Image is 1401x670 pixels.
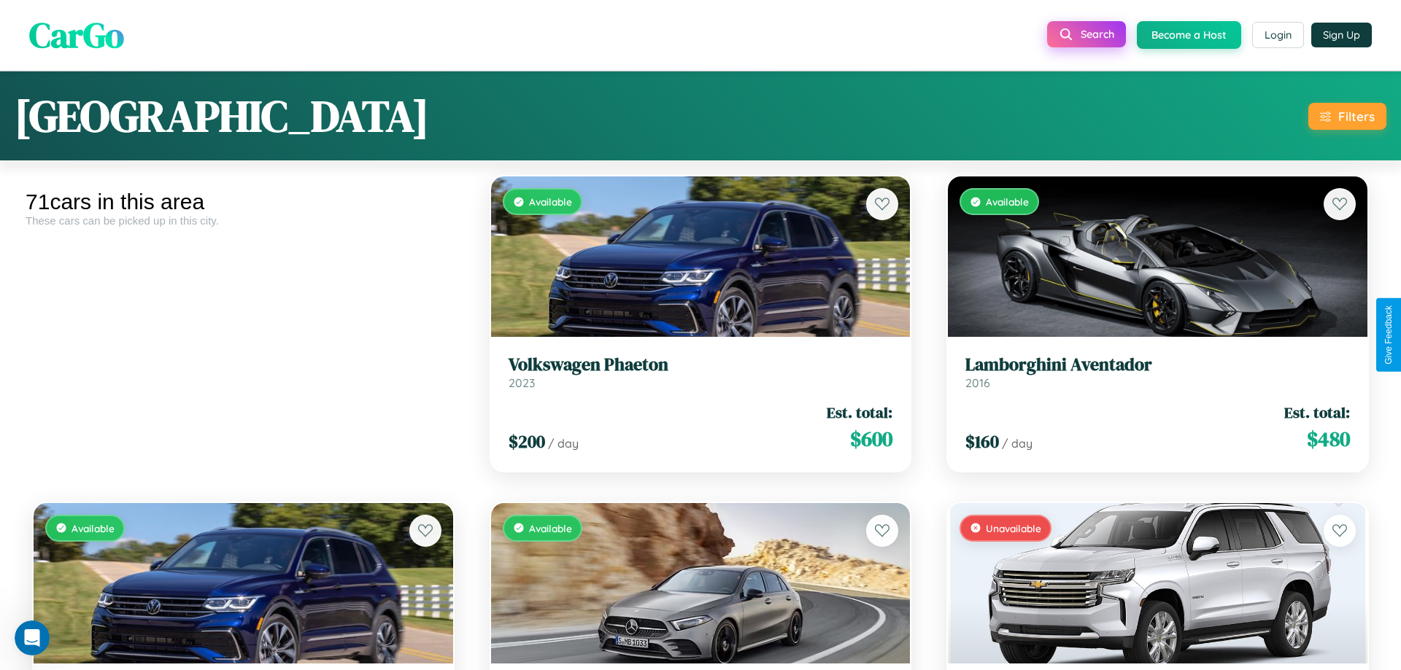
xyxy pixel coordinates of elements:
button: Login [1252,22,1304,48]
span: $ 480 [1307,424,1350,453]
h1: [GEOGRAPHIC_DATA] [15,86,429,146]
span: 2016 [965,375,990,390]
span: Available [72,522,115,534]
span: Available [529,522,572,534]
span: Est. total: [827,402,892,423]
span: Est. total: [1284,402,1350,423]
div: 71 cars in this area [26,190,461,214]
button: Become a Host [1137,21,1241,49]
span: / day [548,436,579,451]
span: / day [1002,436,1033,451]
span: 2023 [509,375,535,390]
a: Lamborghini Aventador2016 [965,354,1350,390]
span: Search [1081,28,1114,41]
a: Volkswagen Phaeton2023 [509,354,893,390]
div: Give Feedback [1383,305,1394,365]
span: $ 600 [850,424,892,453]
span: $ 200 [509,429,545,453]
span: Available [529,195,572,208]
div: These cars can be picked up in this city. [26,214,461,227]
h3: Lamborghini Aventador [965,354,1350,375]
button: Sign Up [1311,23,1372,47]
div: Filters [1338,109,1375,124]
span: $ 160 [965,429,999,453]
button: Search [1047,21,1126,47]
button: Filters [1308,103,1386,130]
h3: Volkswagen Phaeton [509,354,893,375]
span: CarGo [29,11,124,59]
span: Available [986,195,1029,208]
span: Unavailable [986,522,1041,534]
iframe: Intercom live chat [15,620,50,655]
